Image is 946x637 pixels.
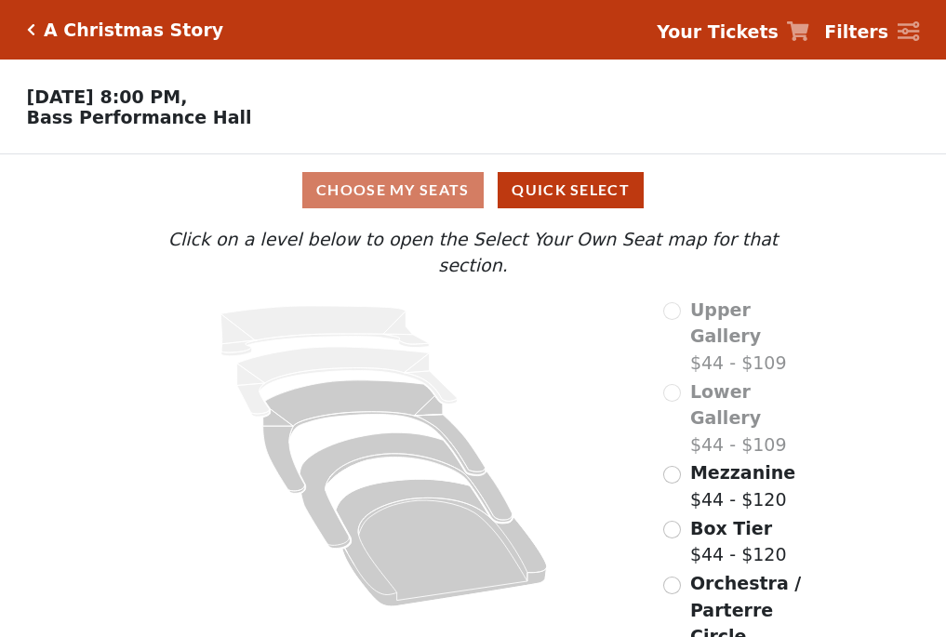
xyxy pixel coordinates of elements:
[498,172,644,208] button: Quick Select
[27,23,35,36] a: Click here to go back to filters
[690,518,772,538] span: Box Tier
[690,462,795,483] span: Mezzanine
[690,299,761,347] span: Upper Gallery
[237,347,458,417] path: Lower Gallery - Seats Available: 0
[824,21,888,42] strong: Filters
[690,381,761,429] span: Lower Gallery
[690,297,815,377] label: $44 - $109
[131,226,814,279] p: Click on a level below to open the Select Your Own Seat map for that section.
[337,479,548,606] path: Orchestra / Parterre Circle - Seats Available: 189
[824,19,919,46] a: Filters
[690,459,795,512] label: $44 - $120
[690,515,787,568] label: $44 - $120
[221,306,430,356] path: Upper Gallery - Seats Available: 0
[44,20,223,41] h5: A Christmas Story
[657,19,809,46] a: Your Tickets
[690,378,815,458] label: $44 - $109
[657,21,779,42] strong: Your Tickets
